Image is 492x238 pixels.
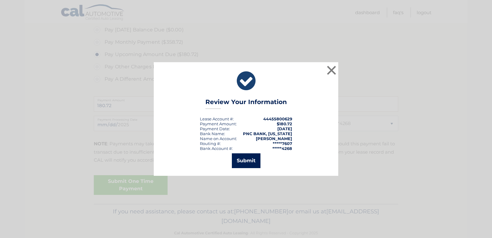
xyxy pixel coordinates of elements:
div: Routing #: [200,141,221,146]
button: × [325,64,338,76]
div: Bank Account #: [200,146,233,151]
span: [DATE] [277,126,292,131]
div: Bank Name: [200,131,225,136]
strong: [PERSON_NAME] [256,136,292,141]
div: Name on Account: [200,136,237,141]
strong: PNC BANK, [US_STATE] [243,131,292,136]
button: Submit [232,153,260,168]
div: : [200,126,230,131]
div: Lease Account #: [200,116,234,121]
h3: Review Your Information [205,98,287,109]
div: Payment Amount: [200,121,237,126]
strong: 44455800629 [263,116,292,121]
span: $180.72 [277,121,292,126]
span: Payment Date [200,126,229,131]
